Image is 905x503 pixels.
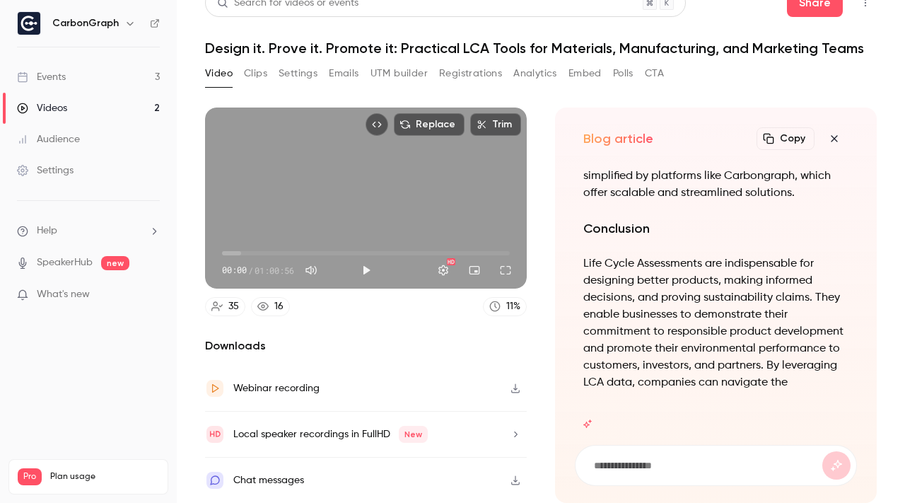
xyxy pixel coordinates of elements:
h1: Design it. Prove it. Promote it: Practical LCA Tools for Materials, Manufacturing, and Marketing ... [205,40,877,57]
span: / [248,264,253,277]
div: 35 [228,299,239,314]
span: Help [37,224,57,238]
div: Local speaker recordings in FullHD [233,426,428,443]
div: HD [447,258,455,265]
button: Settings [279,62,317,85]
button: Clips [244,62,267,85]
button: Embed [568,62,602,85]
button: Trim [470,113,521,136]
li: help-dropdown-opener [17,224,160,238]
span: 01:00:56 [255,264,294,277]
button: Copy [757,127,814,150]
p: Life Cycle Assessments are indispensable for designing better products, making informed decisions... [583,255,848,391]
span: Plan usage [50,471,159,482]
button: Settings [429,256,457,284]
a: 16 [251,297,290,316]
button: Emails [329,62,358,85]
h6: CarbonGraph [52,16,119,30]
button: Video [205,62,233,85]
div: Webinar recording [233,380,320,397]
div: 16 [274,299,284,314]
button: Mute [297,256,325,284]
a: 11% [483,297,527,316]
button: Play [352,256,380,284]
img: CarbonGraph [18,12,40,35]
button: Replace [394,113,465,136]
div: Events [17,70,66,84]
h2: Conclusion [583,219,848,238]
button: Turn on miniplayer [460,256,489,284]
span: 00:00 [222,264,247,277]
button: Embed video [366,113,388,136]
span: Pro [18,468,42,485]
div: Audience [17,132,80,146]
a: 35 [205,297,245,316]
div: Videos [17,101,67,115]
h2: Downloads [205,337,527,354]
button: Analytics [513,62,557,85]
div: Chat messages [233,472,304,489]
div: 11 % [506,299,520,314]
div: 00:00 [222,264,294,277]
a: SpeakerHub [37,255,93,270]
span: New [399,426,428,443]
button: Full screen [491,256,520,284]
button: CTA [645,62,664,85]
button: Registrations [439,62,502,85]
button: Polls [613,62,633,85]
span: new [101,256,129,270]
span: What's new [37,287,90,302]
div: Settings [17,163,74,178]
button: UTM builder [370,62,428,85]
h2: Blog article [583,130,653,147]
iframe: Noticeable Trigger [143,289,160,301]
